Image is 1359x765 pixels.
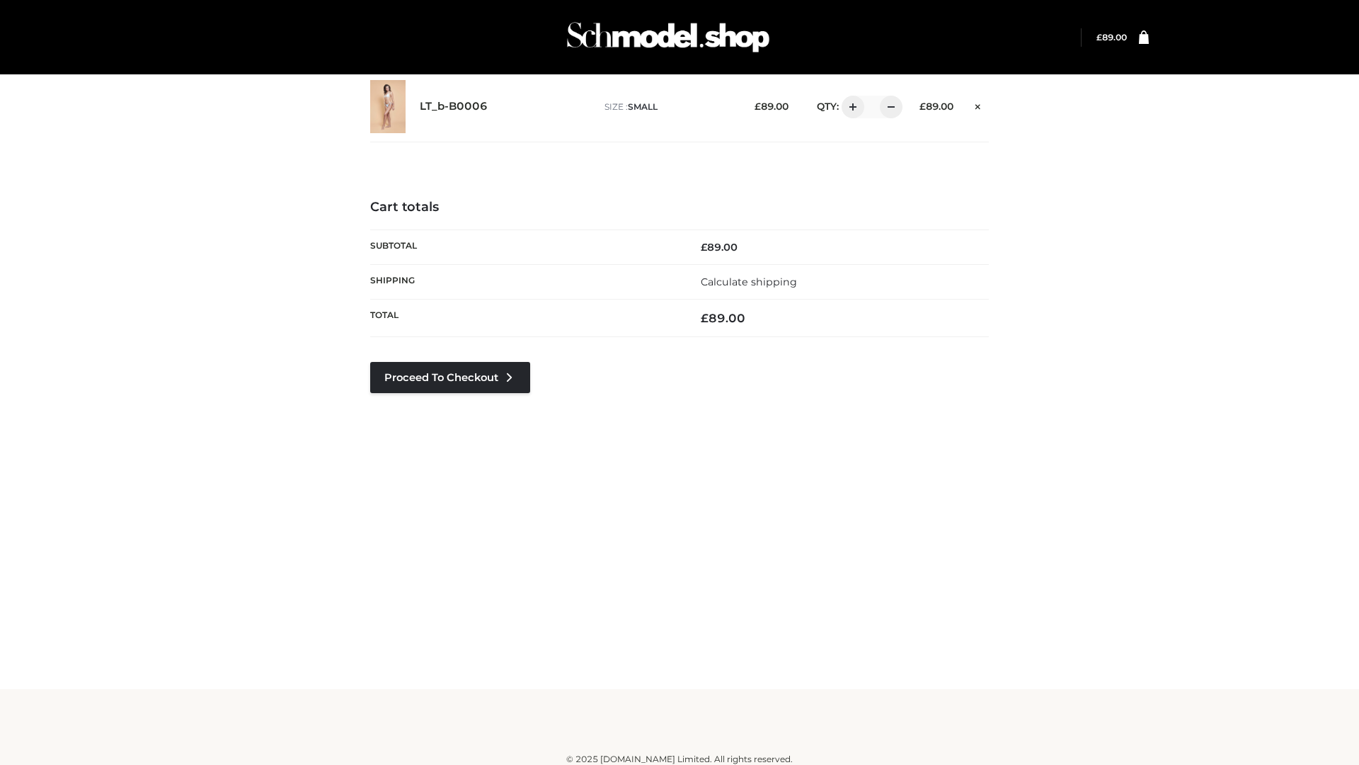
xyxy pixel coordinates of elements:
a: Proceed to Checkout [370,362,530,393]
img: Schmodel Admin 964 [562,9,774,65]
span: £ [701,311,709,325]
img: LT_b-B0006 - SMALL [370,80,406,133]
a: Calculate shipping [701,276,797,288]
bdi: 89.00 [919,101,953,112]
span: £ [755,101,761,112]
span: £ [919,101,926,112]
div: QTY: [803,96,898,118]
bdi: 89.00 [1096,32,1127,42]
h4: Cart totals [370,200,989,215]
a: £89.00 [1096,32,1127,42]
a: LT_b-B0006 [420,100,488,113]
bdi: 89.00 [701,311,745,325]
span: £ [1096,32,1102,42]
th: Shipping [370,264,679,299]
bdi: 89.00 [755,101,789,112]
th: Total [370,300,679,337]
span: SMALL [628,101,658,112]
a: Remove this item [968,96,989,114]
p: size : [604,101,733,113]
span: £ [701,241,707,254]
bdi: 89.00 [701,241,738,254]
th: Subtotal [370,229,679,264]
